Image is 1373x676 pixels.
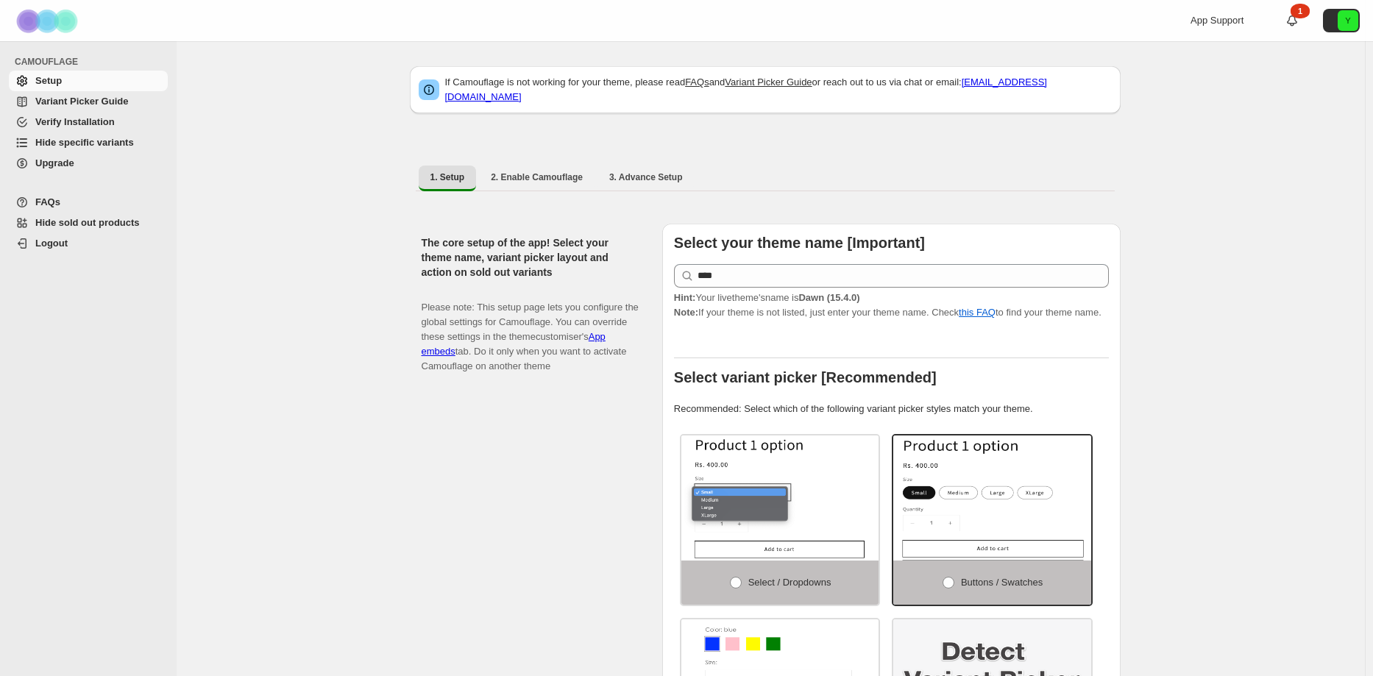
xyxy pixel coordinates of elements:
span: Variant Picker Guide [35,96,128,107]
span: Avatar with initials Y [1338,10,1358,31]
a: FAQs [9,192,168,213]
span: Logout [35,238,68,249]
span: Select / Dropdowns [748,577,831,588]
span: Upgrade [35,157,74,168]
img: Buttons / Swatches [893,435,1091,561]
a: Variant Picker Guide [725,77,812,88]
span: 2. Enable Camouflage [491,171,583,183]
a: Hide specific variants [9,132,168,153]
a: Variant Picker Guide [9,91,168,112]
span: CAMOUFLAGE [15,56,169,68]
span: Buttons / Swatches [961,577,1043,588]
text: Y [1345,16,1351,25]
b: Select your theme name [Important] [674,235,925,251]
a: FAQs [685,77,709,88]
img: Select / Dropdowns [681,435,879,561]
strong: Dawn (15.4.0) [798,292,859,303]
a: Setup [9,71,168,91]
p: If Camouflage is not working for your theme, please read and or reach out to us via chat or email: [445,75,1112,104]
p: If your theme is not listed, just enter your theme name. Check to find your theme name. [674,291,1109,320]
a: this FAQ [959,307,996,318]
p: Recommended: Select which of the following variant picker styles match your theme. [674,402,1109,416]
b: Select variant picker [Recommended] [674,369,937,385]
span: Setup [35,75,62,86]
span: 1. Setup [430,171,465,183]
a: Upgrade [9,153,168,174]
img: Camouflage [12,1,85,41]
a: Logout [9,233,168,254]
strong: Hint: [674,292,696,303]
a: Verify Installation [9,112,168,132]
a: Hide sold out products [9,213,168,233]
span: FAQs [35,196,60,207]
strong: Note: [674,307,698,318]
a: 1 [1285,13,1299,28]
button: Avatar with initials Y [1323,9,1360,32]
span: Hide specific variants [35,137,134,148]
span: Your live theme's name is [674,292,860,303]
span: Hide sold out products [35,217,140,228]
span: 3. Advance Setup [609,171,683,183]
h2: The core setup of the app! Select your theme name, variant picker layout and action on sold out v... [422,235,639,280]
span: Verify Installation [35,116,115,127]
p: Please note: This setup page lets you configure the global settings for Camouflage. You can overr... [422,285,639,374]
div: 1 [1291,4,1310,18]
span: App Support [1191,15,1243,26]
